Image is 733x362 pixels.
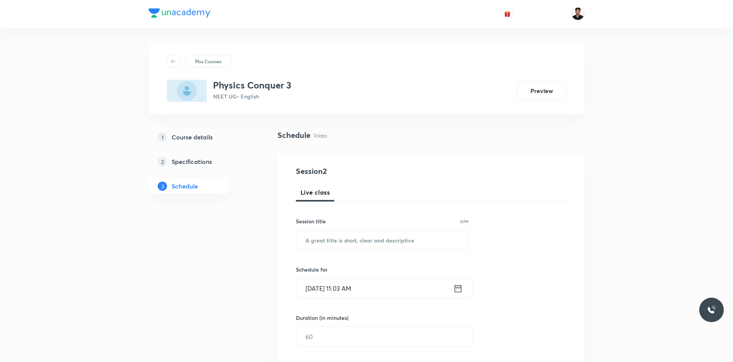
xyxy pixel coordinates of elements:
[149,154,253,169] a: 2Specifications
[296,217,326,225] h6: Session title
[213,80,291,91] h3: Physics Conquer 3
[277,129,310,141] h4: Schedule
[517,82,566,100] button: Preview
[158,157,167,166] p: 2
[296,327,472,346] input: 60
[149,129,253,145] a: 1Course details
[314,131,327,139] p: 1 class
[501,8,513,20] button: avatar
[172,133,213,142] h5: Course details
[158,182,167,191] p: 3
[195,58,221,65] p: Plus Courses
[504,10,511,17] img: avatar
[149,8,210,18] img: Company Logo
[172,157,212,166] h5: Specifications
[296,314,348,322] h6: Duration (in minutes)
[213,92,291,100] p: NEET UG • English
[296,165,436,177] h4: Session 2
[158,133,167,142] p: 1
[300,188,330,197] span: Live class
[296,265,469,274] h6: Schedule for
[167,80,207,102] img: 12A97D8A-97D9-4CED-B8F9-3330D5904E0B_plus.png
[149,8,210,20] a: Company Logo
[296,230,468,250] input: A great title is short, clear and descriptive
[172,182,198,191] h5: Schedule
[707,305,716,314] img: ttu
[460,219,469,223] p: 0/99
[571,7,584,20] img: Faisal Adeeb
